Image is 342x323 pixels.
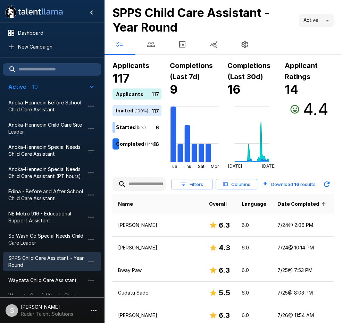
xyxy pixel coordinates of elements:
h3: 4.4 [303,100,328,119]
span: Language [242,200,266,208]
tspan: [DATE] [262,163,276,169]
h6: 4.3 [219,242,230,253]
button: Columns [216,179,257,190]
b: Completions (Last 30d) [227,61,270,81]
b: 14 [285,82,298,96]
p: 6.0 [242,312,266,319]
p: Gudatu Sado [118,289,198,296]
td: 7/25 @ 7:53 PM [272,259,334,282]
b: 16 [227,82,241,96]
tspan: Sat [198,164,205,169]
tspan: Thu [183,164,191,169]
div: Active [299,14,334,27]
p: 6.0 [242,267,266,274]
span: Date Completed [277,200,328,208]
p: [PERSON_NAME] [118,244,198,251]
td: 7/24 @ 10:14 PM [272,237,334,259]
h6: 5.5 [219,287,230,298]
tspan: [DATE] [228,163,242,169]
b: SPPS Child Care Assistant - Year Round [112,6,269,34]
b: 16 [294,181,299,187]
h6: 6.3 [219,310,230,321]
b: Applicant Ratings [285,61,318,81]
tspan: Mon [211,164,220,169]
b: 9 [170,82,178,96]
b: 117 [112,71,130,85]
p: 117 [152,107,159,114]
button: Updated Today - 10:32 AM [320,177,334,191]
p: 6 [156,124,159,131]
td: 7/25 @ 8:03 PM [272,282,334,304]
tspan: Tue [169,164,177,169]
h6: 6.3 [219,220,230,231]
h6: 6.3 [219,265,230,276]
p: 16 [153,140,159,147]
p: [PERSON_NAME] [118,222,198,229]
p: 6.0 [242,289,266,296]
button: Download 16 results [260,177,318,191]
b: Applicants [112,61,149,70]
td: 7/24 @ 2:06 PM [272,214,334,237]
b: Completions (Last 7d) [170,61,213,81]
p: Bway Paw [118,267,198,274]
span: Name [118,200,133,208]
p: [PERSON_NAME] [118,312,198,319]
span: Overall [209,200,227,208]
p: 6.0 [242,222,266,229]
button: Filters [171,179,213,190]
p: 117 [152,90,159,97]
p: 6.0 [242,244,266,251]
